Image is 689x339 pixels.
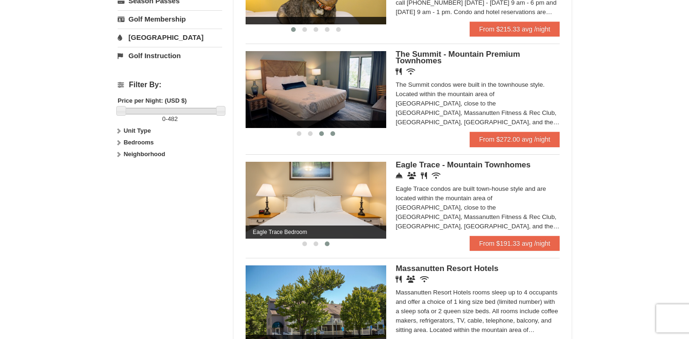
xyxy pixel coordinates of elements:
i: Restaurant [396,68,402,75]
strong: Unit Type [124,127,151,134]
a: Golf Membership [118,10,222,28]
a: From $272.00 avg /night [470,132,560,147]
div: Massanutten Resort Hotels rooms sleep up to 4 occupants and offer a choice of 1 king size bed (li... [396,288,560,335]
a: From $191.33 avg /night [470,236,560,251]
i: Wireless Internet (free) [406,68,415,75]
span: 0 [162,115,165,122]
div: The Summit condos were built in the townhouse style. Located within the mountain area of [GEOGRAP... [396,80,560,127]
strong: Bedrooms [124,139,154,146]
i: Restaurant [396,276,402,283]
a: From $215.33 avg /night [470,22,560,37]
a: [GEOGRAPHIC_DATA] [118,29,222,46]
i: Wireless Internet (free) [432,172,441,179]
a: Golf Instruction [118,47,222,64]
span: Eagle Trace Bedroom [246,226,386,239]
span: 482 [168,115,178,122]
span: Eagle Trace - Mountain Townhomes [396,160,531,169]
div: Eagle Trace condos are built town-house style and are located within the mountain area of [GEOGRA... [396,184,560,231]
i: Concierge Desk [396,172,403,179]
span: Massanutten Resort Hotels [396,264,498,273]
h4: Filter By: [118,81,222,89]
label: - [118,114,222,124]
img: Eagle Trace Bedroom [246,162,386,239]
span: The Summit - Mountain Premium Townhomes [396,50,520,65]
strong: Price per Night: (USD $) [118,97,187,104]
i: Wireless Internet (free) [420,276,429,283]
i: Banquet Facilities [406,276,415,283]
i: Restaurant [421,172,427,179]
strong: Neighborhood [124,151,165,158]
i: Conference Facilities [407,172,416,179]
